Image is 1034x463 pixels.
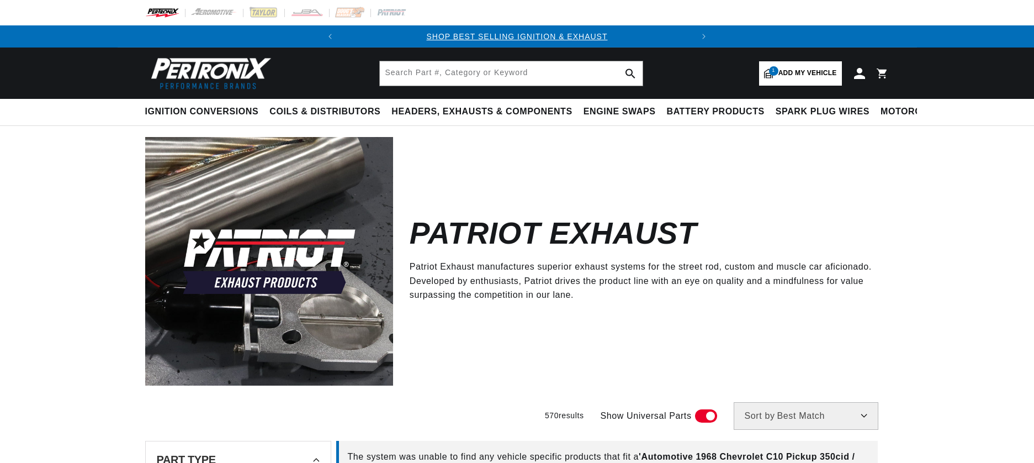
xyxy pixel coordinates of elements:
span: Headers, Exhausts & Components [391,106,572,118]
h2: Patriot Exhaust [410,220,697,246]
summary: Engine Swaps [578,99,661,125]
span: Coils & Distributors [269,106,380,118]
summary: Coils & Distributors [264,99,386,125]
span: Motorcycle [881,106,946,118]
span: Add my vehicle [778,68,837,78]
img: Pertronix [145,54,272,92]
input: Search Part #, Category or Keyword [380,61,643,86]
span: Spark Plug Wires [776,106,869,118]
span: Show Universal Parts [601,409,692,423]
span: Ignition Conversions [145,106,259,118]
span: 570 results [545,411,584,420]
summary: Spark Plug Wires [770,99,875,125]
span: Battery Products [667,106,765,118]
div: 1 of 2 [341,30,692,43]
img: Patriot Exhaust [145,137,393,385]
button: Translation missing: en.sections.announcements.previous_announcement [319,25,341,48]
summary: Motorcycle [875,99,952,125]
span: 1 [769,66,778,76]
button: Translation missing: en.sections.announcements.next_announcement [693,25,715,48]
a: 1Add my vehicle [759,61,842,86]
span: Sort by [745,412,775,420]
div: Announcement [341,30,692,43]
select: Sort by [734,402,878,430]
summary: Battery Products [661,99,770,125]
slideshow-component: Translation missing: en.sections.announcements.announcement_bar [118,25,917,48]
span: Engine Swaps [584,106,656,118]
p: Patriot Exhaust manufactures superior exhaust systems for the street rod, custom and muscle car a... [410,260,873,302]
button: search button [618,61,643,86]
summary: Headers, Exhausts & Components [386,99,577,125]
a: SHOP BEST SELLING IGNITION & EXHAUST [426,32,607,41]
summary: Ignition Conversions [145,99,264,125]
